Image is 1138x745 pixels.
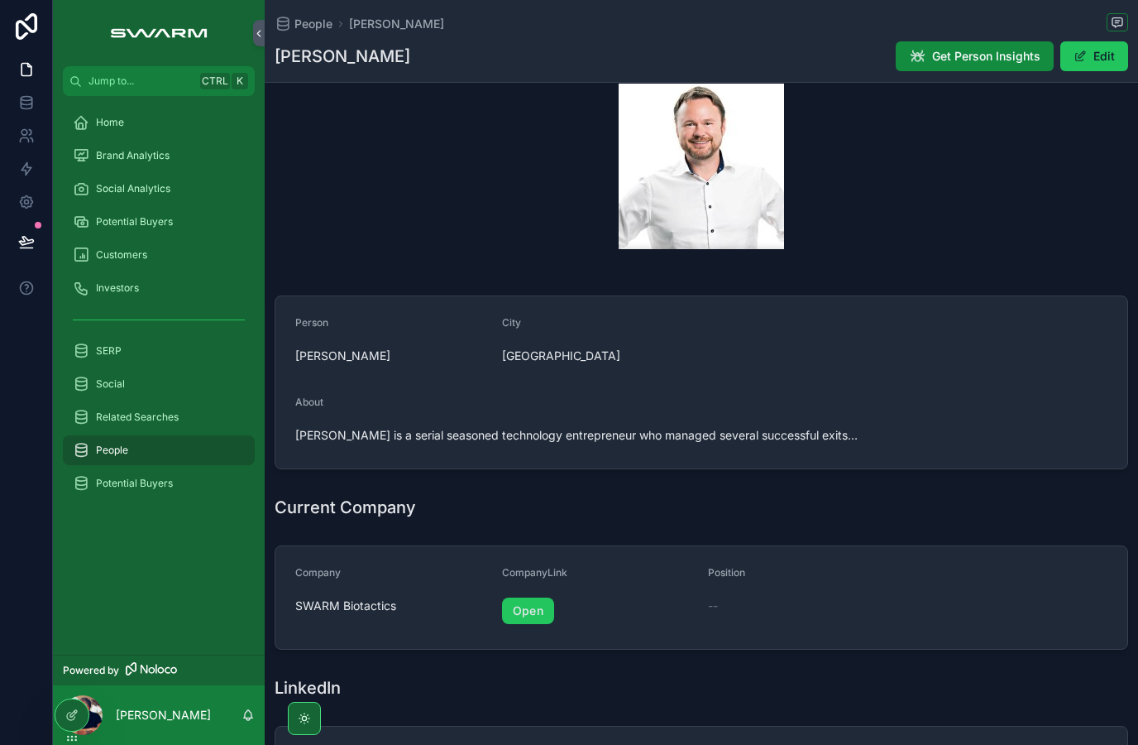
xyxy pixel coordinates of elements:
button: Get Person Insights [896,41,1054,71]
img: App logo [102,20,215,46]
span: Ctrl [200,73,230,89]
a: Open [502,598,554,624]
span: City [502,316,521,329]
span: Customers [96,248,147,262]
a: Investors [63,273,255,303]
span: Potential Buyers [96,215,173,228]
p: [PERSON_NAME] [116,707,211,723]
span: CompanyLink [502,566,567,579]
span: Social Analytics [96,182,170,195]
span: Home [96,116,124,129]
span: K [233,74,246,88]
img: 1732828137887 [619,84,784,249]
span: Person [295,316,328,329]
span: Position [708,566,745,579]
h1: Current Company [275,496,416,519]
span: Jump to... [88,74,194,88]
span: Company [295,566,341,579]
a: Potential Buyers [63,469,255,498]
span: Brand Analytics [96,149,170,162]
span: Social [96,377,125,391]
a: Potential Buyers [63,207,255,237]
span: SERP [96,344,122,358]
a: Home [63,108,255,137]
a: Social Analytics [63,174,255,204]
span: People [96,444,128,457]
span: [PERSON_NAME] [295,348,489,364]
span: Powered by [63,664,119,677]
a: Brand Analytics [63,141,255,171]
span: People [294,16,332,32]
a: People [275,16,332,32]
span: Potential Buyers [96,477,173,490]
span: -- [708,598,718,614]
a: People [63,435,255,465]
button: Jump to...CtrlK [63,66,255,96]
span: [PERSON_NAME] is a serial seasoned technology entrepreneur who managed several successful exits… [295,427,1107,444]
span: Investors [96,281,139,295]
span: [GEOGRAPHIC_DATA] [502,348,696,364]
a: SERP [63,336,255,366]
div: scrollable content [53,96,265,520]
a: Powered by [53,655,265,685]
span: SWARM Biotactics [295,598,489,614]
span: About [295,396,323,408]
a: Related Searches [63,402,255,432]
a: Customers [63,240,255,270]
button: Edit [1060,41,1128,71]
a: Social [63,369,255,399]
h1: LinkedIn [275,676,341,699]
a: [PERSON_NAME] [349,16,444,32]
span: Get Person Insights [932,48,1040,65]
span: Related Searches [96,411,179,424]
h1: [PERSON_NAME] [275,45,410,68]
